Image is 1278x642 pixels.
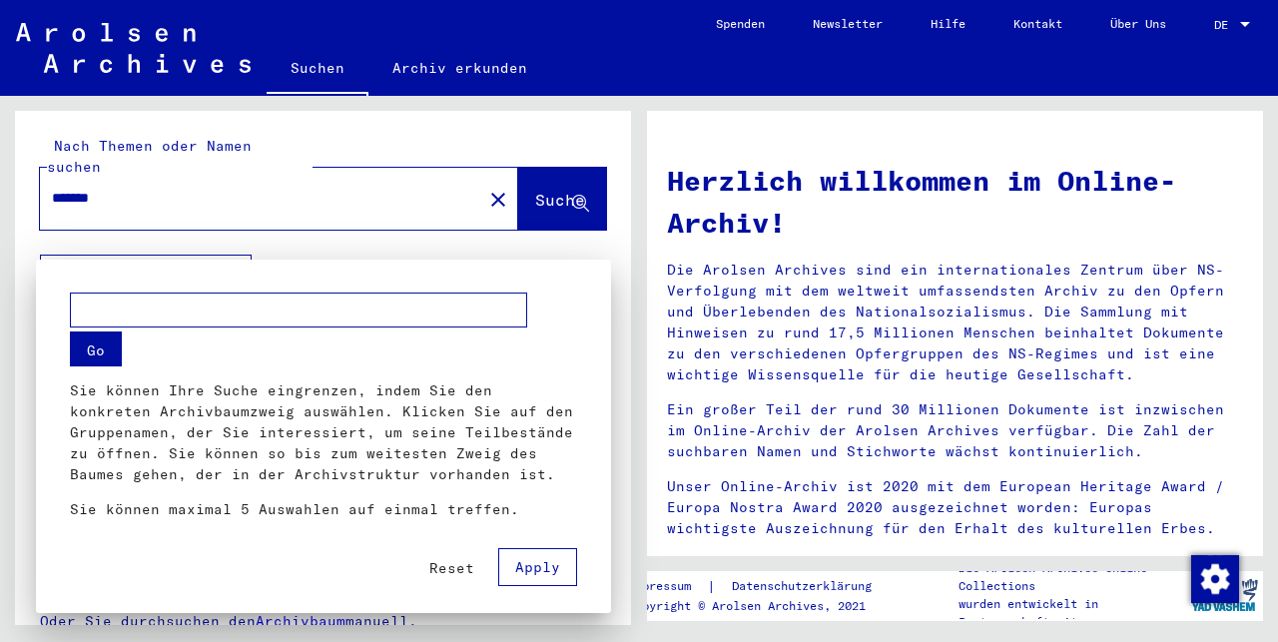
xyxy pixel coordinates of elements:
button: Go [70,330,122,365]
p: Sie können maximal 5 Auswahlen auf einmal treffen. [70,498,577,519]
span: Apply [515,557,560,575]
p: Sie können Ihre Suche eingrenzen, indem Sie den konkreten Archivbaumzweig auswählen. Klicken Sie ... [70,379,577,484]
span: Reset [429,558,474,576]
img: Zustimmung ändern [1191,555,1239,603]
button: Reset [413,549,490,585]
button: Apply [498,547,577,585]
